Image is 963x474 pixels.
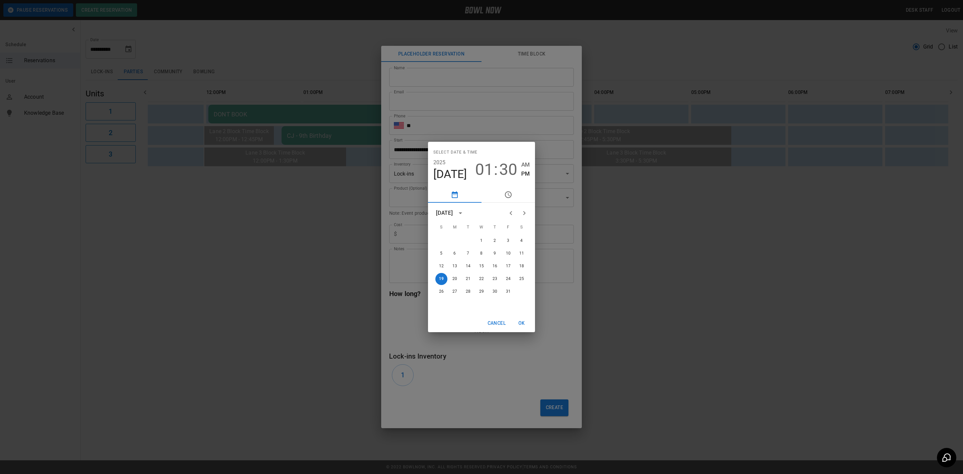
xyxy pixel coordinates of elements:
[516,260,528,272] button: 18
[462,273,474,285] button: 21
[435,260,447,272] button: 12
[475,235,488,247] button: 1
[449,221,461,234] span: Monday
[433,158,446,167] button: 2025
[435,248,447,260] button: 5
[502,286,514,298] button: 31
[499,160,517,179] button: 30
[502,273,514,285] button: 24
[475,160,493,179] button: 01
[521,169,530,178] button: PM
[462,221,474,234] span: Tuesday
[449,286,461,298] button: 27
[511,317,532,329] button: OK
[436,209,453,217] div: [DATE]
[428,187,481,203] button: pick date
[475,286,488,298] button: 29
[481,187,535,203] button: pick time
[489,286,501,298] button: 30
[518,206,531,220] button: Next month
[455,207,466,219] button: calendar view is open, switch to year view
[516,273,528,285] button: 25
[489,248,501,260] button: 9
[504,206,518,220] button: Previous month
[475,248,488,260] button: 8
[494,160,498,179] span: :
[435,273,447,285] button: 19
[489,235,501,247] button: 2
[521,160,530,169] button: AM
[433,167,467,181] button: [DATE]
[502,248,514,260] button: 10
[516,248,528,260] button: 11
[433,147,477,158] span: Select date & time
[462,248,474,260] button: 7
[475,221,488,234] span: Wednesday
[435,286,447,298] button: 26
[485,317,508,329] button: Cancel
[502,221,514,234] span: Friday
[516,221,528,234] span: Saturday
[502,235,514,247] button: 3
[462,260,474,272] button: 14
[462,286,474,298] button: 28
[489,273,501,285] button: 23
[449,248,461,260] button: 6
[475,273,488,285] button: 22
[475,260,488,272] button: 15
[489,260,501,272] button: 16
[449,273,461,285] button: 20
[489,221,501,234] span: Thursday
[449,260,461,272] button: 13
[435,221,447,234] span: Sunday
[502,260,514,272] button: 17
[516,235,528,247] button: 4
